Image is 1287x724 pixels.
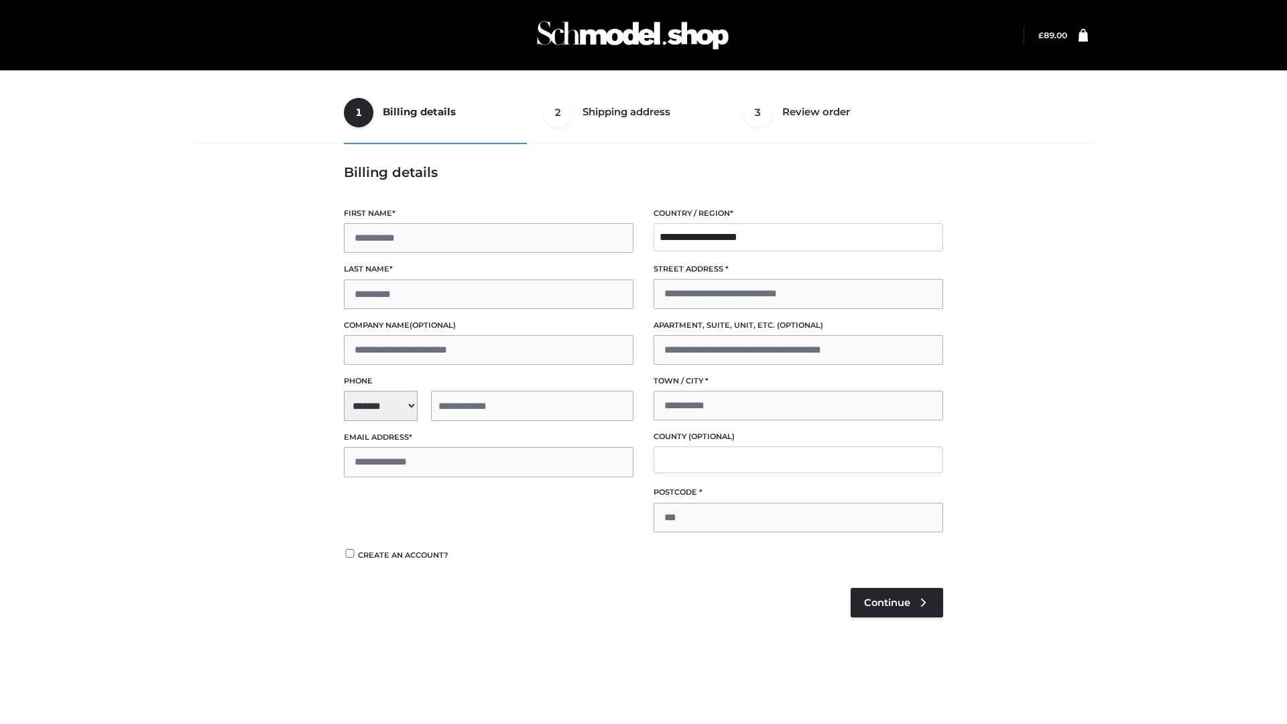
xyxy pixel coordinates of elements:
[532,9,733,62] img: Schmodel Admin 964
[864,597,910,609] span: Continue
[654,430,943,443] label: County
[654,263,943,276] label: Street address
[344,319,633,332] label: Company name
[344,375,633,387] label: Phone
[344,263,633,276] label: Last name
[1038,30,1044,40] span: £
[344,549,356,558] input: Create an account?
[1038,30,1067,40] bdi: 89.00
[688,432,735,441] span: (optional)
[358,550,448,560] span: Create an account?
[777,320,823,330] span: (optional)
[344,164,943,180] h3: Billing details
[410,320,456,330] span: (optional)
[654,319,943,332] label: Apartment, suite, unit, etc.
[1038,30,1067,40] a: £89.00
[344,431,633,444] label: Email address
[654,375,943,387] label: Town / City
[654,207,943,220] label: Country / Region
[851,588,943,617] a: Continue
[344,207,633,220] label: First name
[654,486,943,499] label: Postcode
